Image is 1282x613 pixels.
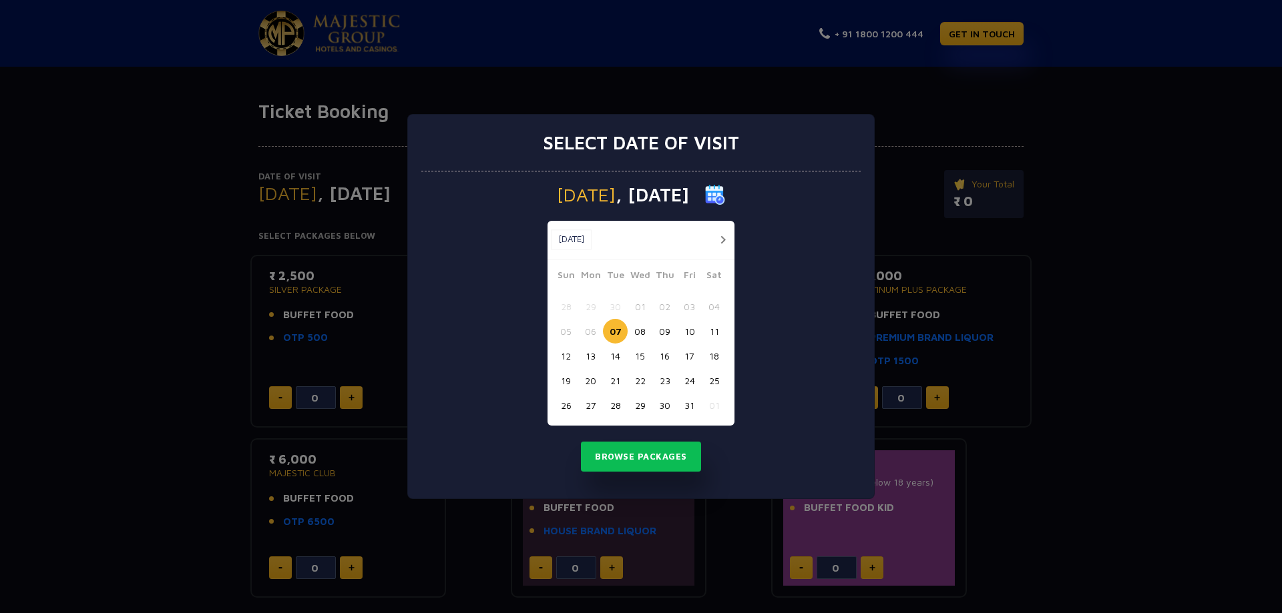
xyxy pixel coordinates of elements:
span: Mon [578,267,603,286]
h3: Select date of visit [543,131,739,154]
button: 22 [628,368,652,393]
button: 04 [702,294,726,319]
span: Wed [628,267,652,286]
img: calender icon [705,185,725,205]
button: 24 [677,368,702,393]
button: [DATE] [551,229,592,249]
button: 03 [677,294,702,319]
button: 21 [603,368,628,393]
button: 31 [677,393,702,418]
button: 15 [628,344,652,368]
button: 29 [628,393,652,418]
span: Tue [603,267,628,286]
button: 29 [578,294,603,319]
span: Fri [677,267,702,286]
button: 26 [554,393,578,418]
button: 08 [628,319,652,344]
span: , [DATE] [616,185,689,204]
button: 01 [628,294,652,319]
button: 11 [702,319,726,344]
button: 30 [652,393,677,418]
button: 17 [677,344,702,368]
button: 28 [554,294,578,319]
button: 02 [652,294,677,319]
button: Browse Packages [581,442,701,472]
button: 27 [578,393,603,418]
button: 30 [603,294,628,319]
span: Thu [652,267,677,286]
button: 07 [603,319,628,344]
button: 28 [603,393,628,418]
span: [DATE] [557,185,616,204]
button: 20 [578,368,603,393]
button: 09 [652,319,677,344]
button: 01 [702,393,726,418]
span: Sat [702,267,726,286]
button: 23 [652,368,677,393]
button: 13 [578,344,603,368]
button: 06 [578,319,603,344]
button: 19 [554,368,578,393]
button: 25 [702,368,726,393]
button: 05 [554,319,578,344]
button: 18 [702,344,726,368]
button: 14 [603,344,628,368]
span: Sun [554,267,578,286]
button: 12 [554,344,578,368]
button: 10 [677,319,702,344]
button: 16 [652,344,677,368]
